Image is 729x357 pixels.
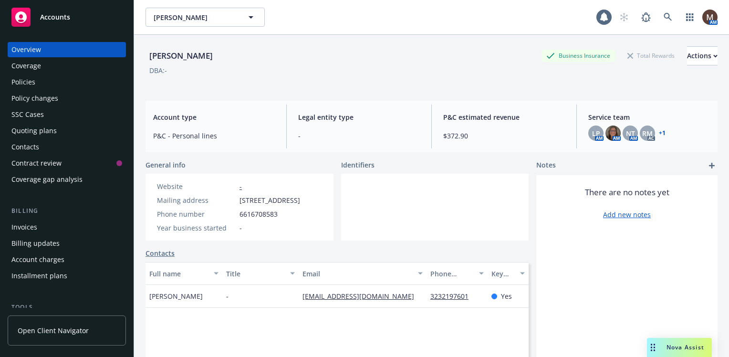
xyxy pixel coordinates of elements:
[11,123,57,138] div: Quoting plans
[626,128,635,138] span: NT
[226,291,229,301] span: -
[299,262,427,285] button: Email
[706,160,718,171] a: add
[8,172,126,187] a: Coverage gap analysis
[8,107,126,122] a: SSC Cases
[501,291,512,301] span: Yes
[585,187,669,198] span: There are no notes yet
[302,292,422,301] a: [EMAIL_ADDRESS][DOMAIN_NAME]
[226,269,285,279] div: Title
[240,209,278,219] span: 6616708583
[157,195,236,205] div: Mailing address
[614,8,634,27] a: Start snowing
[8,268,126,283] a: Installment plans
[687,47,718,65] div: Actions
[153,112,275,122] span: Account type
[11,220,37,235] div: Invoices
[240,223,242,233] span: -
[11,74,35,90] div: Policies
[40,13,70,21] span: Accounts
[491,269,514,279] div: Key contact
[146,50,217,62] div: [PERSON_NAME]
[623,50,679,62] div: Total Rewards
[11,156,62,171] div: Contract review
[240,182,242,191] a: -
[11,107,44,122] div: SSC Cases
[8,4,126,31] a: Accounts
[658,8,677,27] a: Search
[8,139,126,155] a: Contacts
[11,172,83,187] div: Coverage gap analysis
[157,181,236,191] div: Website
[8,236,126,251] a: Billing updates
[153,131,275,141] span: P&C - Personal lines
[443,112,565,122] span: P&C estimated revenue
[443,131,565,141] span: $372.90
[146,262,222,285] button: Full name
[8,91,126,106] a: Policy changes
[11,139,39,155] div: Contacts
[8,58,126,73] a: Coverage
[298,131,420,141] span: -
[647,338,659,357] div: Drag to move
[149,291,203,301] span: [PERSON_NAME]
[157,223,236,233] div: Year business started
[146,8,265,27] button: [PERSON_NAME]
[592,128,600,138] span: LP
[18,325,89,336] span: Open Client Navigator
[636,8,656,27] a: Report a Bug
[222,262,299,285] button: Title
[488,262,529,285] button: Key contact
[8,74,126,90] a: Policies
[149,65,167,75] div: DBA: -
[11,268,67,283] div: Installment plans
[146,248,175,258] a: Contacts
[8,252,126,267] a: Account charges
[11,252,64,267] div: Account charges
[341,160,375,170] span: Identifiers
[298,112,420,122] span: Legal entity type
[8,156,126,171] a: Contract review
[430,292,476,301] a: 3232197601
[11,91,58,106] div: Policy changes
[687,46,718,65] button: Actions
[702,10,718,25] img: photo
[302,269,412,279] div: Email
[8,206,126,216] div: Billing
[536,160,556,171] span: Notes
[588,112,710,122] span: Service team
[667,343,704,351] span: Nova Assist
[659,130,666,136] a: +1
[11,236,60,251] div: Billing updates
[647,338,712,357] button: Nova Assist
[11,42,41,57] div: Overview
[11,58,41,73] div: Coverage
[605,126,621,141] img: photo
[157,209,236,219] div: Phone number
[680,8,699,27] a: Switch app
[240,195,300,205] span: [STREET_ADDRESS]
[146,160,186,170] span: General info
[642,128,653,138] span: RM
[8,303,126,312] div: Tools
[542,50,615,62] div: Business Insurance
[8,42,126,57] a: Overview
[149,269,208,279] div: Full name
[603,210,651,220] a: Add new notes
[427,262,488,285] button: Phone number
[8,220,126,235] a: Invoices
[430,269,473,279] div: Phone number
[8,123,126,138] a: Quoting plans
[154,12,236,22] span: [PERSON_NAME]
